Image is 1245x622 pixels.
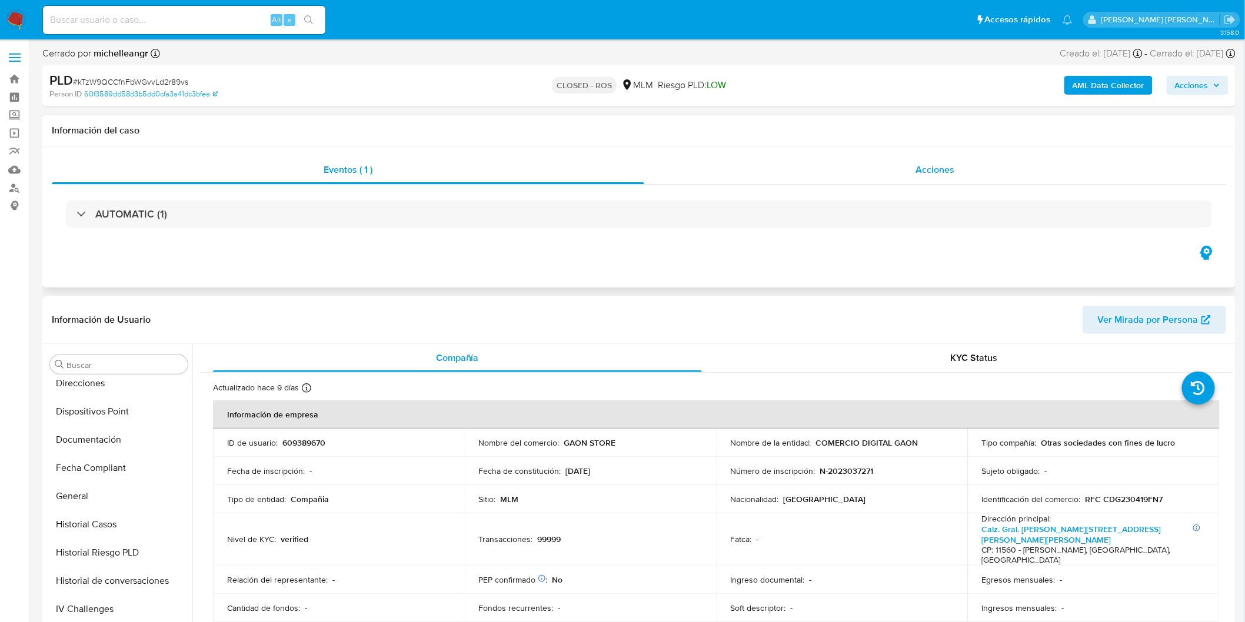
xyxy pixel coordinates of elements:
[982,603,1057,613] p: Ingresos mensuales :
[309,466,312,476] p: -
[730,534,751,544] p: Fatca :
[1062,603,1064,613] p: -
[1098,306,1199,334] span: Ver Mirada por Persona
[815,437,918,448] p: COMERCIO DIGITAL GAON
[538,534,561,544] p: 99999
[951,351,998,364] span: KYC Status
[52,314,151,326] h1: Información de Usuario
[281,534,308,544] p: verified
[52,125,1226,136] h1: Información del caso
[45,567,192,595] button: Historial de conversaciones
[552,77,617,93] p: CLOSED - ROS
[66,360,183,370] input: Buscar
[305,603,307,613] p: -
[820,466,873,476] p: N-2023037271
[479,603,554,613] p: Fondos recurrentes :
[1145,47,1148,60] span: -
[1073,76,1144,95] b: AML Data Collector
[43,12,325,28] input: Buscar usuario o caso...
[479,466,561,476] p: Fecha de constitución :
[227,603,300,613] p: Cantidad de fondos :
[45,426,192,454] button: Documentación
[658,79,726,92] span: Riesgo PLD:
[479,534,533,544] p: Transacciones :
[213,400,1220,429] th: Información de empresa
[1045,466,1047,476] p: -
[291,494,329,504] p: Compañia
[45,369,192,397] button: Direcciones
[45,510,192,539] button: Historial Casos
[479,494,496,504] p: Sitio :
[982,437,1037,448] p: Tipo compañía :
[227,437,278,448] p: ID de usuario :
[272,14,281,25] span: Alt
[45,454,192,482] button: Fecha Compliant
[1175,76,1209,95] span: Acciones
[45,482,192,510] button: General
[730,466,815,476] p: Número de inscripción :
[282,437,325,448] p: 609389670
[288,14,291,25] span: s
[91,46,148,60] b: michelleangr
[730,437,811,448] p: Nombre de la entidad :
[982,574,1056,585] p: Egresos mensuales :
[1041,437,1176,448] p: Otras sociedades con fines de lucro
[49,71,73,89] b: PLD
[84,89,218,99] a: 60f3589dd58d3b5dd0cfa3a41dc3bfea
[1063,15,1073,25] a: Notificaciones
[1167,76,1229,95] button: Acciones
[1150,47,1236,60] div: Cerrado el: [DATE]
[566,466,591,476] p: [DATE]
[552,574,563,585] p: No
[1086,494,1163,504] p: RFC CDG230419FN7
[982,494,1081,504] p: Identificación del comercio :
[982,545,1201,566] h4: CP: 11560 - [PERSON_NAME], [GEOGRAPHIC_DATA], [GEOGRAPHIC_DATA]
[227,534,276,544] p: Nivel de KYC :
[297,12,321,28] button: search-icon
[982,466,1040,476] p: Sujeto obligado :
[982,523,1161,546] a: Calz. Gral. [PERSON_NAME][STREET_ADDRESS][PERSON_NAME][PERSON_NAME]
[564,437,616,448] p: GAON STORE
[501,494,519,504] p: MLM
[227,494,286,504] p: Tipo de entidad :
[1224,14,1236,26] a: Salir
[55,360,64,369] button: Buscar
[621,79,653,92] div: MLM
[227,574,328,585] p: Relación del representante :
[1060,47,1143,60] div: Creado el: [DATE]
[436,351,479,364] span: Compañía
[985,14,1051,26] span: Accesos rápidos
[42,47,148,60] span: Cerrado por
[332,574,335,585] p: -
[783,494,865,504] p: [GEOGRAPHIC_DATA]
[227,466,305,476] p: Fecha de inscripción :
[1101,14,1220,25] p: elena.palomino@mercadolibre.com.mx
[73,76,188,88] span: # kTzW9QCCfnFbWGvvLd2r89vs
[730,494,778,504] p: Nacionalidad :
[45,539,192,567] button: Historial Riesgo PLD
[479,574,548,585] p: PEP confirmado :
[916,163,954,176] span: Acciones
[809,574,811,585] p: -
[479,437,560,448] p: Nombre del comercio :
[756,534,758,544] p: -
[790,603,793,613] p: -
[558,603,561,613] p: -
[49,89,82,99] b: Person ID
[45,397,192,426] button: Dispositivos Point
[1083,306,1226,334] button: Ver Mirada por Persona
[982,513,1051,524] p: Dirección principal :
[1064,76,1153,95] button: AML Data Collector
[95,208,167,220] h3: AUTOMATIC (1)
[1060,574,1063,585] p: -
[707,78,726,92] span: LOW
[730,603,785,613] p: Soft descriptor :
[730,574,804,585] p: Ingreso documental :
[66,200,1212,228] div: AUTOMATIC (1)
[324,163,372,176] span: Eventos ( 1 )
[213,382,299,393] p: Actualizado hace 9 días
